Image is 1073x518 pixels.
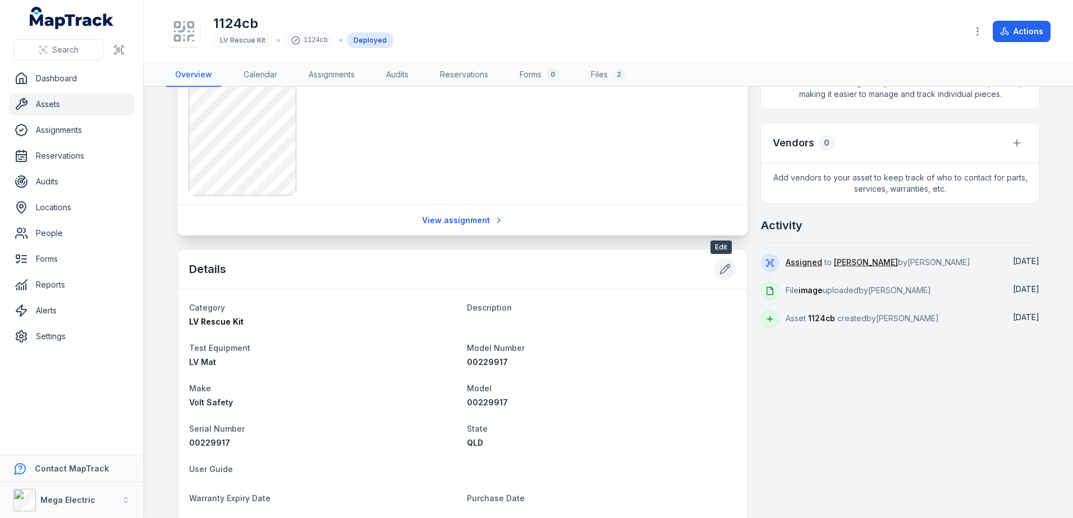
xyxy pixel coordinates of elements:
a: Audits [9,170,134,193]
button: Actions [993,21,1051,42]
span: LV Rescue Kit [189,317,244,326]
a: View assignment [415,210,511,231]
span: [DATE] [1013,312,1039,322]
a: MapTrack [30,7,114,29]
a: Audits [377,63,418,87]
a: Assignments [9,119,134,141]
a: Alerts [9,299,134,322]
a: Calendar [235,63,286,87]
span: Description [467,303,512,312]
h3: Vendors [773,135,814,151]
span: Asset created by [PERSON_NAME] [786,313,939,323]
span: Model Number [467,343,525,353]
a: Settings [9,325,134,348]
strong: Contact MapTrack [35,464,109,473]
span: 00229917 [467,397,508,407]
strong: Mega Electric [40,495,95,505]
a: People [9,222,134,244]
div: 1124cb [285,33,334,48]
div: Deployed [347,33,393,48]
span: 00229917 [189,438,230,447]
h1: 1124cb [213,15,393,33]
time: 14/08/2025, 10:43:45 am [1013,256,1039,266]
a: Reservations [9,145,134,167]
a: Overview [166,63,221,87]
span: Edit [710,240,732,254]
div: 2 [612,68,626,81]
a: Reports [9,274,134,296]
button: Search [13,39,104,61]
span: Add vendors to your asset to keep track of who to contact for parts, services, warranties, etc. [762,163,1039,203]
span: QLD [467,438,483,447]
span: to by [PERSON_NAME] [786,257,970,267]
h2: Activity [761,218,803,233]
a: Assignments [300,63,364,87]
span: Model [467,383,492,393]
a: Forms0 [511,63,568,87]
span: [DATE] [1013,284,1039,294]
a: Locations [9,196,134,219]
span: Make [189,383,211,393]
a: [PERSON_NAME] [834,257,898,268]
span: Warranty Expiry Date [189,493,270,503]
div: 0 [819,135,834,151]
a: Dashboard [9,67,134,90]
a: Reservations [431,63,497,87]
span: 1124cb [808,313,835,323]
span: File uploaded by [PERSON_NAME] [786,285,931,295]
span: Search [52,44,79,55]
span: Volt Safety [189,397,233,407]
span: [DATE] [1013,256,1039,266]
a: Assigned [786,257,822,268]
span: LV Mat [189,357,216,367]
a: Forms [9,248,134,270]
a: Files2 [582,63,635,87]
span: Add sub-assets to organise your assets into distinct components, making it easier to manage and t... [762,68,1039,109]
a: Assets [9,93,134,115]
span: Serial Number [189,424,245,433]
span: 00229917 [467,357,508,367]
h2: Details [189,261,226,277]
span: Test Equipment [189,343,250,353]
span: LV Rescue Kit [220,36,265,44]
span: Category [189,303,225,312]
span: Purchase Date [467,493,525,503]
span: image [799,285,823,295]
time: 14/08/2025, 10:43:08 am [1013,284,1039,294]
div: 0 [546,68,560,81]
span: State [467,424,488,433]
span: User Guide [189,464,233,474]
time: 14/08/2025, 10:42:52 am [1013,312,1039,322]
